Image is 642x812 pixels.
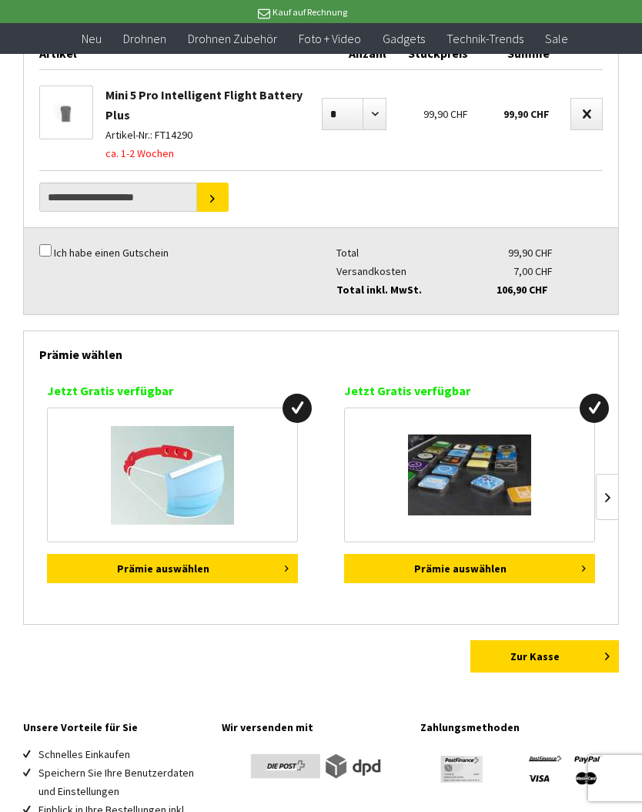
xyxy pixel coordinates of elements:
[534,23,579,55] a: Sale
[344,408,595,542] a: iPhone App Magnete
[39,40,333,69] div: Artikel
[23,717,206,737] h4: Unsere Vorteile für Sie
[47,381,298,400] p: Jetzt Gratis verfügbar
[488,243,553,262] div: 99,90 CHF
[47,408,298,542] a: Maskenhalter für Hygienemasken
[188,31,277,46] span: Drohnen Zubehör
[436,23,534,55] a: Technik-Trends
[394,40,476,69] div: Stückpreis
[476,78,557,138] div: 99,90 CHF
[288,23,372,55] a: Foto + Video
[105,144,174,163] span: ca. 1-2 Wochen
[105,87,303,122] a: Mini 5 Pro Intelligent Flight Battery Plus
[336,262,488,280] div: Versandkosten
[222,717,405,737] h4: Wir versenden mit
[336,280,488,299] div: Total inkl. MwSt.
[112,23,177,55] a: Drohnen
[71,23,112,55] a: Neu
[39,331,603,370] div: Prämie wählen
[82,31,102,46] span: Neu
[488,262,553,280] div: 7,00 CHF
[123,31,166,46] span: Drohnen
[394,78,476,138] div: 99,90 CHF
[177,23,288,55] a: Drohnen Zubehör
[420,745,619,791] img: footer-payment-logos.png
[111,426,234,525] img: Maskenhalter für Hygienemasken
[40,94,92,131] img: Mini 5 Pro Intelligent Flight Battery Plus
[222,745,405,787] img: footer-versand-logos.png
[446,31,523,46] span: Technik-Trends
[420,717,619,737] h4: Zahlungsmethoden
[483,280,548,299] div: 106,90 CHF
[372,23,436,55] a: Gadgets
[299,31,361,46] span: Foto + Video
[476,40,557,69] div: Summe
[336,243,488,262] div: Total
[408,435,531,515] img: iPhone App Magnete
[38,763,206,800] li: Speichern Sie Ihre Benutzerdaten und Einstellungen
[383,31,425,46] span: Gadgets
[344,381,595,400] p: Jetzt Gratis verfügbar
[105,126,307,144] p: Artikel-Nr.: FT14290
[545,31,568,46] span: Sale
[38,745,206,763] li: Schnelles Einkaufen
[344,554,595,583] button: Prämie auswählen
[333,40,395,69] div: Anzahl
[54,246,169,260] label: Ich habe einen Gutschein
[47,554,298,583] button: Prämie auswählen
[470,640,620,673] a: Zur Kasse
